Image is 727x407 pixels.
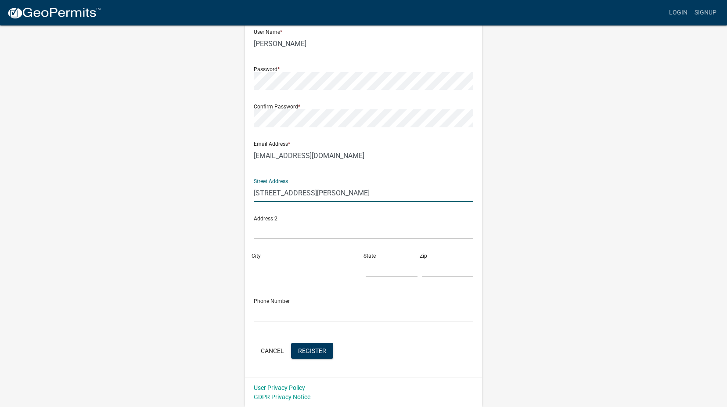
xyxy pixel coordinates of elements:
a: GDPR Privacy Notice [254,393,310,400]
span: Register [298,347,326,354]
a: Login [666,4,691,21]
a: User Privacy Policy [254,384,305,391]
a: Signup [691,4,720,21]
button: Register [291,343,333,359]
button: Cancel [254,343,291,359]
